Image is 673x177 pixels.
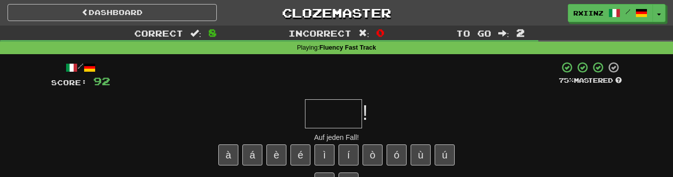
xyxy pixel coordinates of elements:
[498,29,509,38] span: :
[359,29,370,38] span: :
[625,8,630,15] span: /
[376,27,385,39] span: 0
[51,132,622,142] div: Auf jeden Fall!
[93,75,110,87] span: 92
[319,44,376,51] strong: Fluency Fast Track
[51,61,110,74] div: /
[568,4,653,22] a: rxiinz /
[559,76,622,85] div: Mastered
[559,76,574,84] span: 75 %
[339,144,359,165] button: í
[266,144,286,165] button: è
[51,78,87,87] span: Score:
[435,144,455,165] button: ú
[242,144,262,165] button: á
[456,28,491,38] span: To go
[8,4,217,21] a: Dashboard
[190,29,201,38] span: :
[387,144,407,165] button: ó
[573,9,603,18] span: rxiinz
[134,28,183,38] span: Correct
[232,4,441,22] a: Clozemaster
[411,144,431,165] button: ù
[290,144,310,165] button: é
[516,27,525,39] span: 2
[288,28,352,38] span: Incorrect
[314,144,334,165] button: ì
[208,27,217,39] span: 8
[362,101,368,124] span: !
[363,144,383,165] button: ò
[218,144,238,165] button: à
